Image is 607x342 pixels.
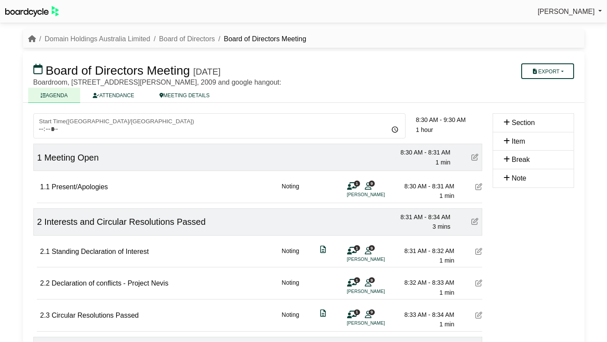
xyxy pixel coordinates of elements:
[354,277,360,283] span: 1
[369,181,375,186] span: 9
[45,35,150,43] a: Domain Holdings Australia Limited
[159,35,215,43] a: Board of Directors
[40,280,50,287] span: 2.2
[512,156,530,163] span: Break
[538,8,595,15] span: [PERSON_NAME]
[193,66,221,77] div: [DATE]
[416,115,482,125] div: 8:30 AM - 9:30 AM
[394,278,454,287] div: 8:32 AM - 8:33 AM
[394,181,454,191] div: 8:30 AM - 8:31 AM
[432,223,450,230] span: 3 mins
[40,248,50,255] span: 2.1
[28,33,306,45] nav: breadcrumb
[347,256,412,263] li: [PERSON_NAME]
[354,181,360,186] span: 1
[52,183,108,191] span: Present/Apologies
[512,174,526,182] span: Note
[282,246,299,266] div: Noting
[439,321,454,328] span: 1 min
[369,245,375,251] span: 9
[394,246,454,256] div: 8:31 AM - 8:32 AM
[33,79,282,86] span: Boardroom, [STREET_ADDRESS][PERSON_NAME], 2009 and google hangout:
[282,310,299,329] div: Noting
[390,148,451,157] div: 8:30 AM - 8:31 AM
[347,288,412,295] li: [PERSON_NAME]
[390,212,451,222] div: 8:31 AM - 8:34 AM
[215,33,306,45] li: Board of Directors Meeting
[435,159,450,166] span: 1 min
[439,257,454,264] span: 1 min
[37,217,42,227] span: 2
[45,64,190,77] span: Board of Directors Meeting
[5,6,59,17] img: BoardcycleBlackGreen-aaafeed430059cb809a45853b8cf6d952af9d84e6e89e1f1685b34bfd5cb7d64.svg
[347,319,412,327] li: [PERSON_NAME]
[521,63,574,79] button: Export
[538,6,602,17] a: [PERSON_NAME]
[512,119,535,126] span: Section
[439,289,454,296] span: 1 min
[369,277,375,283] span: 9
[347,191,412,198] li: [PERSON_NAME]
[52,248,149,255] span: Standing Declaration of Interest
[52,312,139,319] span: Circular Resolutions Passed
[40,312,50,319] span: 2.3
[80,88,146,103] a: ATTENDANCE
[416,126,433,133] span: 1 hour
[40,183,50,191] span: 1.1
[52,280,168,287] span: Declaration of conflicts - Project Nevis
[44,217,205,227] span: Interests and Circular Resolutions Passed
[512,138,525,145] span: Item
[147,88,222,103] a: MEETING DETAILS
[44,153,99,162] span: Meeting Open
[354,309,360,315] span: 1
[394,310,454,319] div: 8:33 AM - 8:34 AM
[282,181,299,201] div: Noting
[369,309,375,315] span: 9
[439,192,454,199] span: 1 min
[28,88,81,103] a: AGENDA
[37,153,42,162] span: 1
[354,245,360,251] span: 1
[282,278,299,297] div: Noting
